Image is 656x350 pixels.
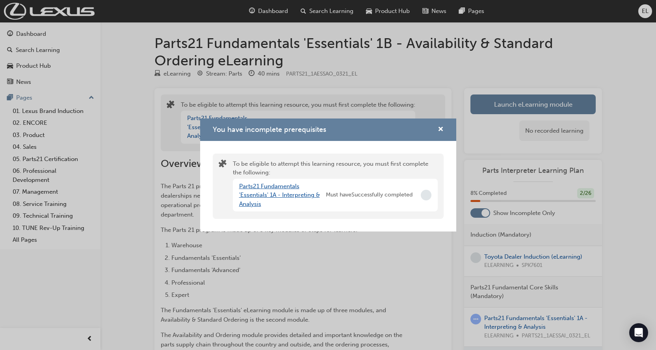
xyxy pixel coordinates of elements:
[233,159,438,213] div: To be eligible to attempt this learning resource, you must first complete the following:
[438,125,444,135] button: cross-icon
[239,183,320,207] a: Parts21 Fundamentals 'Essentials' 1A - Interpreting & Analysis
[200,119,456,231] div: You have incomplete prerequisites
[326,191,413,200] span: Must have Successfully completed
[421,190,431,200] span: Incomplete
[438,126,444,133] span: cross-icon
[219,160,227,169] span: puzzle-icon
[213,125,326,134] span: You have incomplete prerequisites
[629,323,648,342] div: Open Intercom Messenger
